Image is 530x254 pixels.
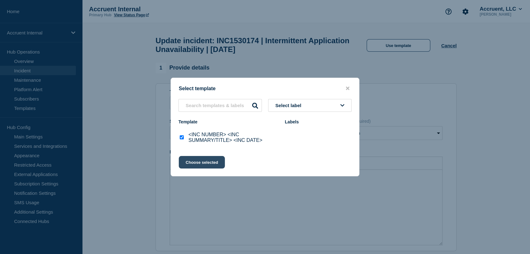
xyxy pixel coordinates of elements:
[179,156,225,168] button: Choose selected
[275,103,304,108] span: Select label
[285,119,352,124] div: Labels
[268,99,352,112] button: Select label
[180,135,184,139] input: <INC NUMBER> <INC SUMMARY/TITLE> <INC DATE> checkbox
[171,86,359,91] div: Select template
[178,119,278,124] div: Template
[178,99,262,112] input: Search templates & labels
[188,132,278,143] p: <INC NUMBER> <INC SUMMARY/TITLE> <INC DATE>
[344,86,351,91] button: close button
